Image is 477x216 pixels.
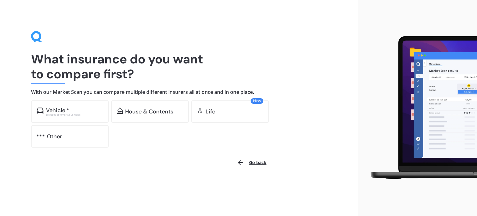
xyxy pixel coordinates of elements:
[31,52,327,81] h1: What insurance do you want to compare first?
[37,108,43,114] img: car.f15378c7a67c060ca3f3.svg
[363,33,477,183] img: laptop.webp
[197,108,203,114] img: life.f720d6a2d7cdcd3ad642.svg
[233,155,270,170] button: Go back
[46,113,103,116] div: Excludes commercial vehicles
[47,133,62,140] div: Other
[251,98,263,104] span: New
[46,107,70,113] div: Vehicle *
[37,132,44,139] img: other.81dba5aafe580aa69f38.svg
[117,108,123,114] img: home-and-contents.b802091223b8502ef2dd.svg
[31,89,327,95] h4: With our Market Scan you can compare multiple different insurers all at once and in one place.
[125,108,173,115] div: House & Contents
[206,108,215,115] div: Life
